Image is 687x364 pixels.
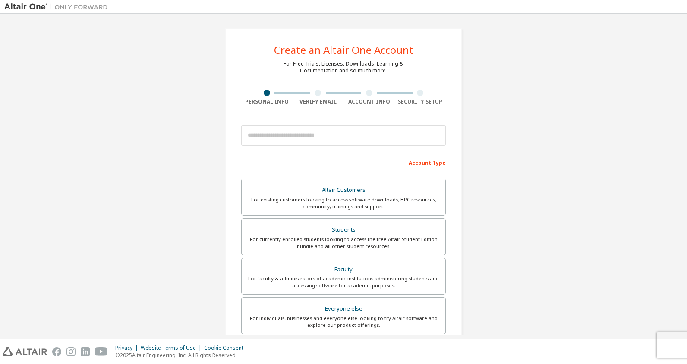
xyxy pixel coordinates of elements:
[293,98,344,105] div: Verify Email
[247,315,440,329] div: For individuals, businesses and everyone else looking to try Altair software and explore our prod...
[141,345,204,351] div: Website Terms of Use
[247,184,440,196] div: Altair Customers
[115,345,141,351] div: Privacy
[247,196,440,210] div: For existing customers looking to access software downloads, HPC resources, community, trainings ...
[247,224,440,236] div: Students
[247,275,440,289] div: For faculty & administrators of academic institutions administering students and accessing softwa...
[241,98,293,105] div: Personal Info
[81,347,90,356] img: linkedin.svg
[343,98,395,105] div: Account Info
[95,347,107,356] img: youtube.svg
[3,347,47,356] img: altair_logo.svg
[66,347,76,356] img: instagram.svg
[4,3,112,11] img: Altair One
[115,351,249,359] p: © 2025 Altair Engineering, Inc. All Rights Reserved.
[247,264,440,276] div: Faculty
[395,98,446,105] div: Security Setup
[247,303,440,315] div: Everyone else
[241,155,446,169] div: Account Type
[247,236,440,250] div: For currently enrolled students looking to access the free Altair Student Edition bundle and all ...
[52,347,61,356] img: facebook.svg
[284,60,403,74] div: For Free Trials, Licenses, Downloads, Learning & Documentation and so much more.
[204,345,249,351] div: Cookie Consent
[274,45,413,55] div: Create an Altair One Account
